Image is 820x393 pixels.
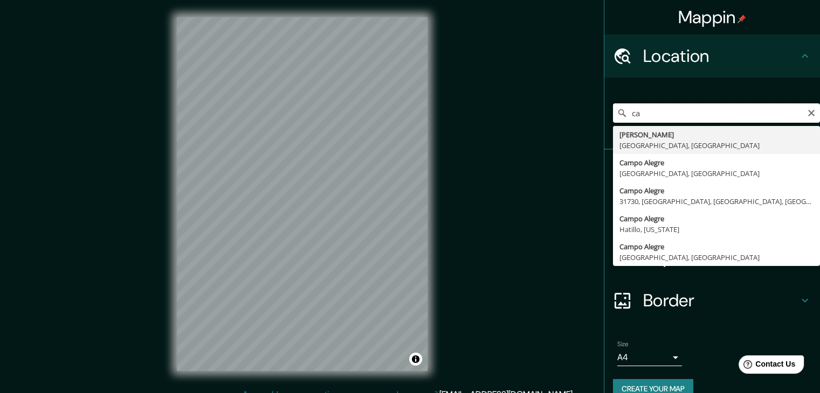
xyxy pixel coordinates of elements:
h4: Layout [643,247,798,268]
canvas: Map [177,17,428,371]
h4: Border [643,290,798,311]
div: Campo Alegre [619,157,814,168]
div: Hatillo, [US_STATE] [619,224,814,235]
div: [GEOGRAPHIC_DATA], [GEOGRAPHIC_DATA] [619,168,814,179]
div: A4 [617,349,682,366]
div: [PERSON_NAME] [619,129,814,140]
div: 31730, [GEOGRAPHIC_DATA], [GEOGRAPHIC_DATA], [GEOGRAPHIC_DATA], [GEOGRAPHIC_DATA] [619,196,814,207]
div: [GEOGRAPHIC_DATA], [GEOGRAPHIC_DATA] [619,252,814,263]
div: Campo Alegre [619,241,814,252]
iframe: Help widget launcher [724,351,808,381]
div: Location [604,34,820,78]
div: Layout [604,236,820,279]
h4: Location [643,45,798,67]
label: Size [617,340,629,349]
div: Border [604,279,820,322]
div: Pins [604,150,820,193]
button: Toggle attribution [409,353,422,366]
button: Clear [807,107,816,117]
img: pin-icon.png [738,15,746,23]
div: Style [604,193,820,236]
input: Pick your city or area [613,103,820,123]
div: Campo Alegre [619,185,814,196]
div: Campo Alegre [619,213,814,224]
h4: Mappin [678,6,747,28]
div: [GEOGRAPHIC_DATA], [GEOGRAPHIC_DATA] [619,140,814,151]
